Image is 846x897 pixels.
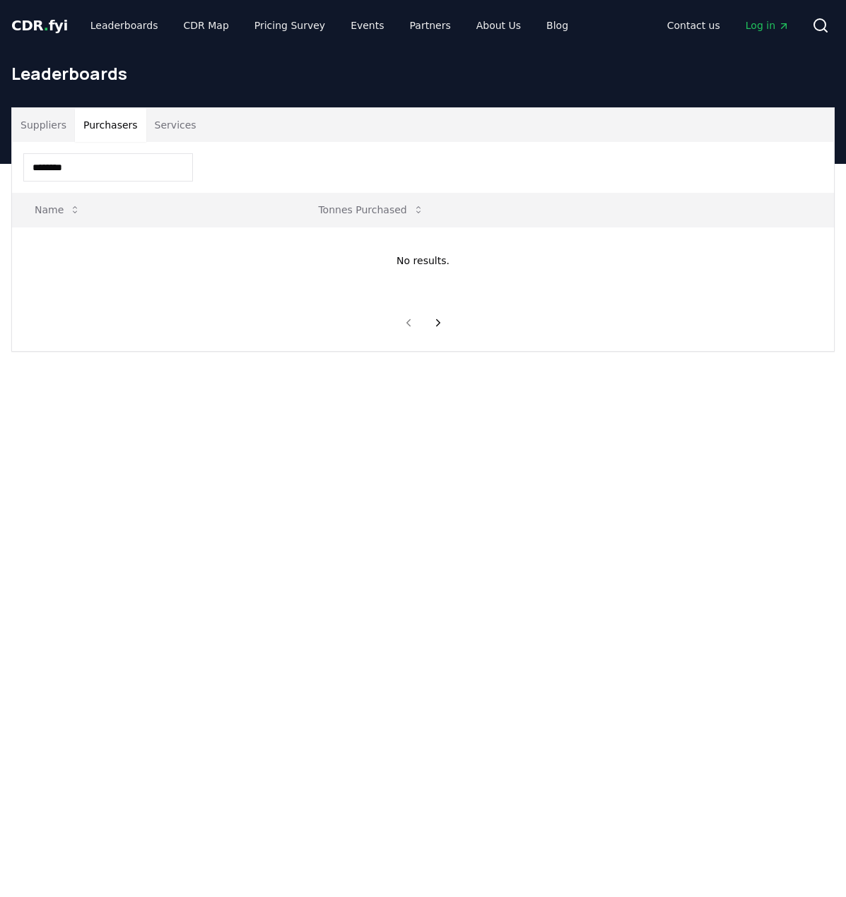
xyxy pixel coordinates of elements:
button: next page [426,309,450,337]
button: Purchasers [75,108,146,142]
a: Log in [734,13,801,38]
span: . [44,17,49,34]
span: CDR fyi [11,17,68,34]
a: Partners [399,13,462,38]
h1: Leaderboards [11,62,835,85]
button: Suppliers [12,108,75,142]
button: Name [23,196,92,224]
a: CDR.fyi [11,16,68,35]
nav: Main [79,13,580,38]
button: Tonnes Purchased [307,196,435,224]
a: Blog [535,13,580,38]
span: Log in [746,18,789,32]
td: No results. [12,227,834,295]
button: Services [146,108,205,142]
nav: Main [656,13,801,38]
a: CDR Map [172,13,240,38]
a: Contact us [656,13,732,38]
a: Pricing Survey [243,13,336,38]
a: Leaderboards [79,13,170,38]
a: About Us [465,13,532,38]
a: Events [339,13,395,38]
